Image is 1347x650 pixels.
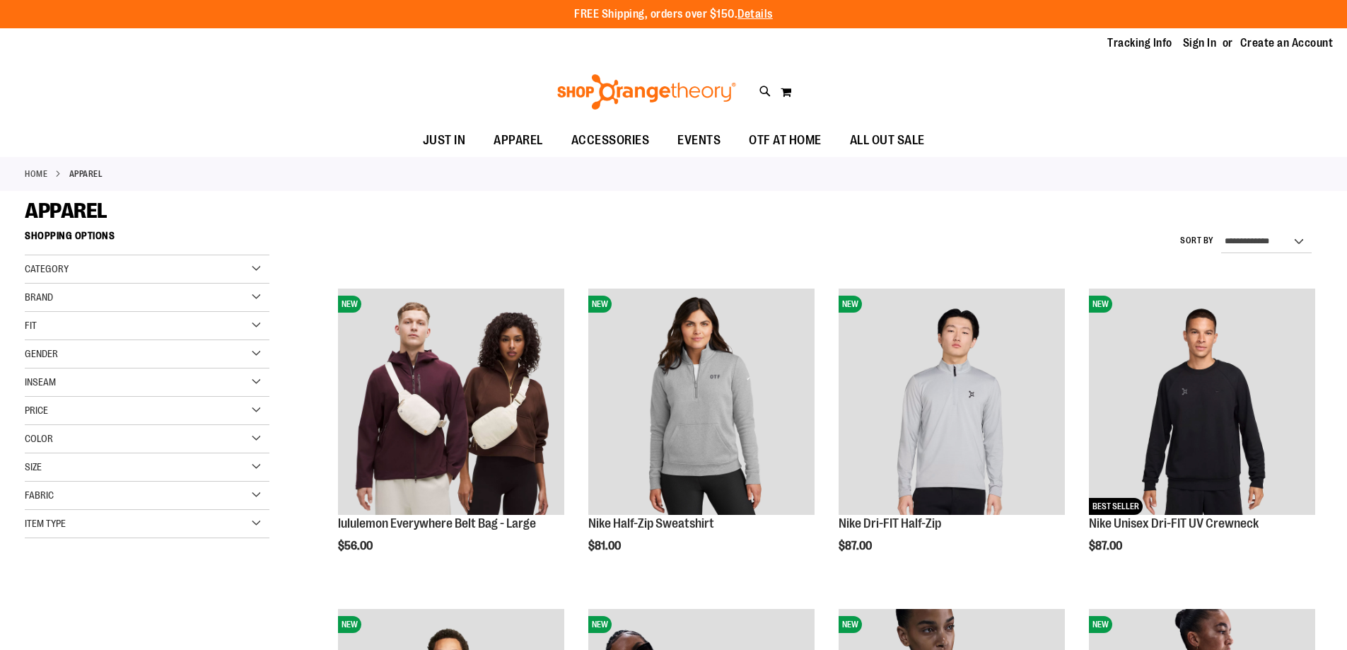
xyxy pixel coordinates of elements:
[25,263,69,274] span: Category
[737,8,773,21] a: Details
[839,616,862,633] span: NEW
[331,282,571,588] div: product
[1089,289,1315,517] a: Nike Unisex Dri-FIT UV CrewneckNEWBEST SELLER
[1089,616,1112,633] span: NEW
[588,540,623,552] span: $81.00
[25,376,56,388] span: Inseam
[423,124,466,156] span: JUST IN
[25,168,47,180] a: Home
[850,124,925,156] span: ALL OUT SALE
[581,282,822,588] div: product
[25,518,66,529] span: Item Type
[1082,282,1322,588] div: product
[338,289,564,515] img: lululemon Everywhere Belt Bag - Large
[571,124,650,156] span: ACCESSORIES
[1180,235,1214,247] label: Sort By
[574,6,773,23] p: FREE Shipping, orders over $150.
[839,289,1065,515] img: Nike Dri-FIT Half-Zip
[494,124,543,156] span: APPAREL
[25,461,42,472] span: Size
[555,74,738,110] img: Shop Orangetheory
[69,168,103,180] strong: APPAREL
[338,289,564,517] a: lululemon Everywhere Belt Bag - LargeNEW
[588,616,612,633] span: NEW
[338,296,361,313] span: NEW
[1089,516,1259,530] a: Nike Unisex Dri-FIT UV Crewneck
[839,289,1065,517] a: Nike Dri-FIT Half-ZipNEW
[832,282,1072,588] div: product
[25,291,53,303] span: Brand
[25,348,58,359] span: Gender
[1240,35,1334,51] a: Create an Account
[588,289,815,517] a: Nike Half-Zip SweatshirtNEW
[1089,289,1315,515] img: Nike Unisex Dri-FIT UV Crewneck
[338,616,361,633] span: NEW
[1107,35,1172,51] a: Tracking Info
[1089,296,1112,313] span: NEW
[1183,35,1217,51] a: Sign In
[25,199,107,223] span: APPAREL
[338,516,536,530] a: lululemon Everywhere Belt Bag - Large
[25,405,48,416] span: Price
[749,124,822,156] span: OTF AT HOME
[677,124,721,156] span: EVENTS
[588,289,815,515] img: Nike Half-Zip Sweatshirt
[1089,540,1124,552] span: $87.00
[338,540,375,552] span: $56.00
[25,433,53,444] span: Color
[839,540,874,552] span: $87.00
[588,296,612,313] span: NEW
[588,516,714,530] a: Nike Half-Zip Sweatshirt
[839,296,862,313] span: NEW
[25,224,269,255] strong: Shopping Options
[839,516,941,530] a: Nike Dri-FIT Half-Zip
[1089,498,1143,515] span: BEST SELLER
[25,489,54,501] span: Fabric
[25,320,37,331] span: Fit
